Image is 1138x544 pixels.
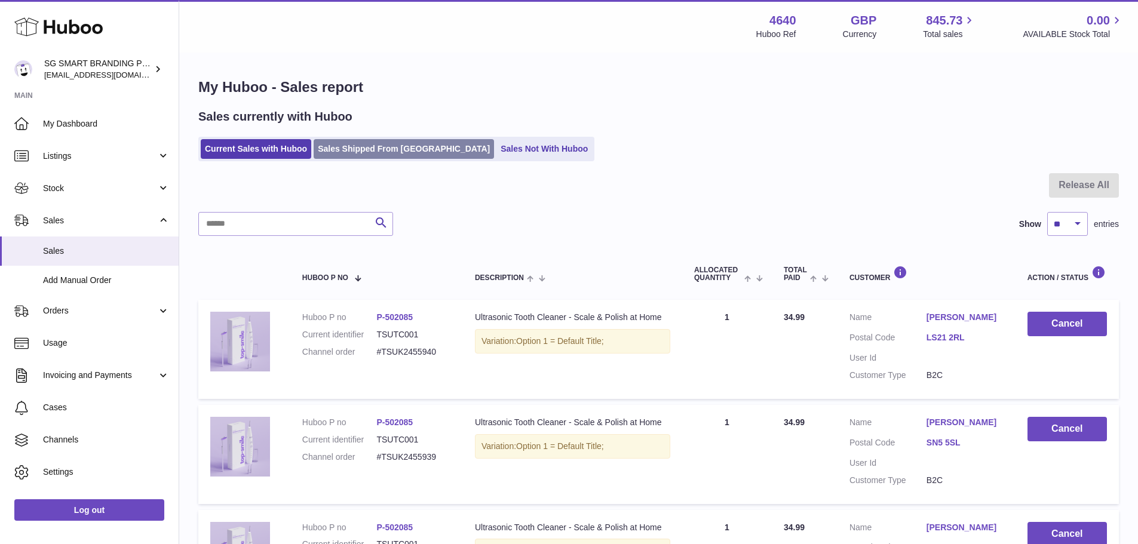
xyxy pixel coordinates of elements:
[376,434,451,445] dd: TSUTC001
[198,109,352,125] h2: Sales currently with Huboo
[43,402,170,413] span: Cases
[43,183,157,194] span: Stock
[923,29,976,40] span: Total sales
[43,275,170,286] span: Add Manual Order
[376,346,451,358] dd: #TSUK2455940
[927,522,1004,533] a: [PERSON_NAME]
[927,370,1004,381] dd: B2C
[376,451,451,463] dd: #TSUK2455939
[302,346,377,358] dt: Channel order
[927,332,1004,343] a: LS21 2RL
[784,417,805,427] span: 34.99
[44,58,152,81] div: SG SMART BRANDING PTE. LTD.
[756,29,796,40] div: Huboo Ref
[43,370,157,381] span: Invoicing and Payments
[1087,13,1110,29] span: 0.00
[475,434,670,459] div: Variation:
[210,312,270,371] img: plaqueremoverforteethbestselleruk5.png
[682,300,772,399] td: 1
[851,13,876,29] strong: GBP
[43,337,170,349] span: Usage
[43,118,170,130] span: My Dashboard
[849,370,927,381] dt: Customer Type
[926,13,962,29] span: 845.73
[14,60,32,78] img: internalAdmin-4640@internal.huboo.com
[849,332,927,346] dt: Postal Code
[849,437,927,451] dt: Postal Code
[784,312,805,322] span: 34.99
[1019,219,1041,230] label: Show
[44,70,176,79] span: [EMAIL_ADDRESS][DOMAIN_NAME]
[43,466,170,478] span: Settings
[516,441,604,451] span: Option 1 = Default Title;
[1027,417,1107,441] button: Cancel
[496,139,592,159] a: Sales Not With Huboo
[43,305,157,316] span: Orders
[302,434,377,445] dt: Current identifier
[314,139,494,159] a: Sales Shipped From [GEOGRAPHIC_DATA]
[43,215,157,226] span: Sales
[784,266,807,282] span: Total paid
[302,312,377,323] dt: Huboo P no
[201,139,311,159] a: Current Sales with Huboo
[769,13,796,29] strong: 4640
[376,523,413,532] a: P-502085
[43,245,170,257] span: Sales
[843,29,877,40] div: Currency
[927,312,1004,323] a: [PERSON_NAME]
[1023,13,1124,40] a: 0.00 AVAILABLE Stock Total
[927,417,1004,428] a: [PERSON_NAME]
[376,312,413,322] a: P-502085
[849,522,927,536] dt: Name
[43,434,170,445] span: Channels
[923,13,976,40] a: 845.73 Total sales
[376,417,413,427] a: P-502085
[475,417,670,428] div: Ultrasonic Tooth Cleaner - Scale & Polish at Home
[475,522,670,533] div: Ultrasonic Tooth Cleaner - Scale & Polish at Home
[1094,219,1119,230] span: entries
[849,417,927,431] dt: Name
[302,274,348,282] span: Huboo P no
[302,329,377,340] dt: Current identifier
[302,417,377,428] dt: Huboo P no
[1027,312,1107,336] button: Cancel
[1027,266,1107,282] div: Action / Status
[927,475,1004,486] dd: B2C
[694,266,741,282] span: ALLOCATED Quantity
[849,475,927,486] dt: Customer Type
[43,150,157,162] span: Listings
[198,78,1119,97] h1: My Huboo - Sales report
[849,312,927,326] dt: Name
[14,499,164,521] a: Log out
[849,266,1004,282] div: Customer
[927,437,1004,448] a: SN5 5SL
[210,417,270,477] img: plaqueremoverforteethbestselleruk5.png
[516,336,604,346] span: Option 1 = Default Title;
[302,451,377,463] dt: Channel order
[784,523,805,532] span: 34.99
[475,274,524,282] span: Description
[1023,29,1124,40] span: AVAILABLE Stock Total
[682,405,772,504] td: 1
[849,352,927,364] dt: User Id
[475,329,670,354] div: Variation:
[849,457,927,469] dt: User Id
[475,312,670,323] div: Ultrasonic Tooth Cleaner - Scale & Polish at Home
[302,522,377,533] dt: Huboo P no
[376,329,451,340] dd: TSUTC001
